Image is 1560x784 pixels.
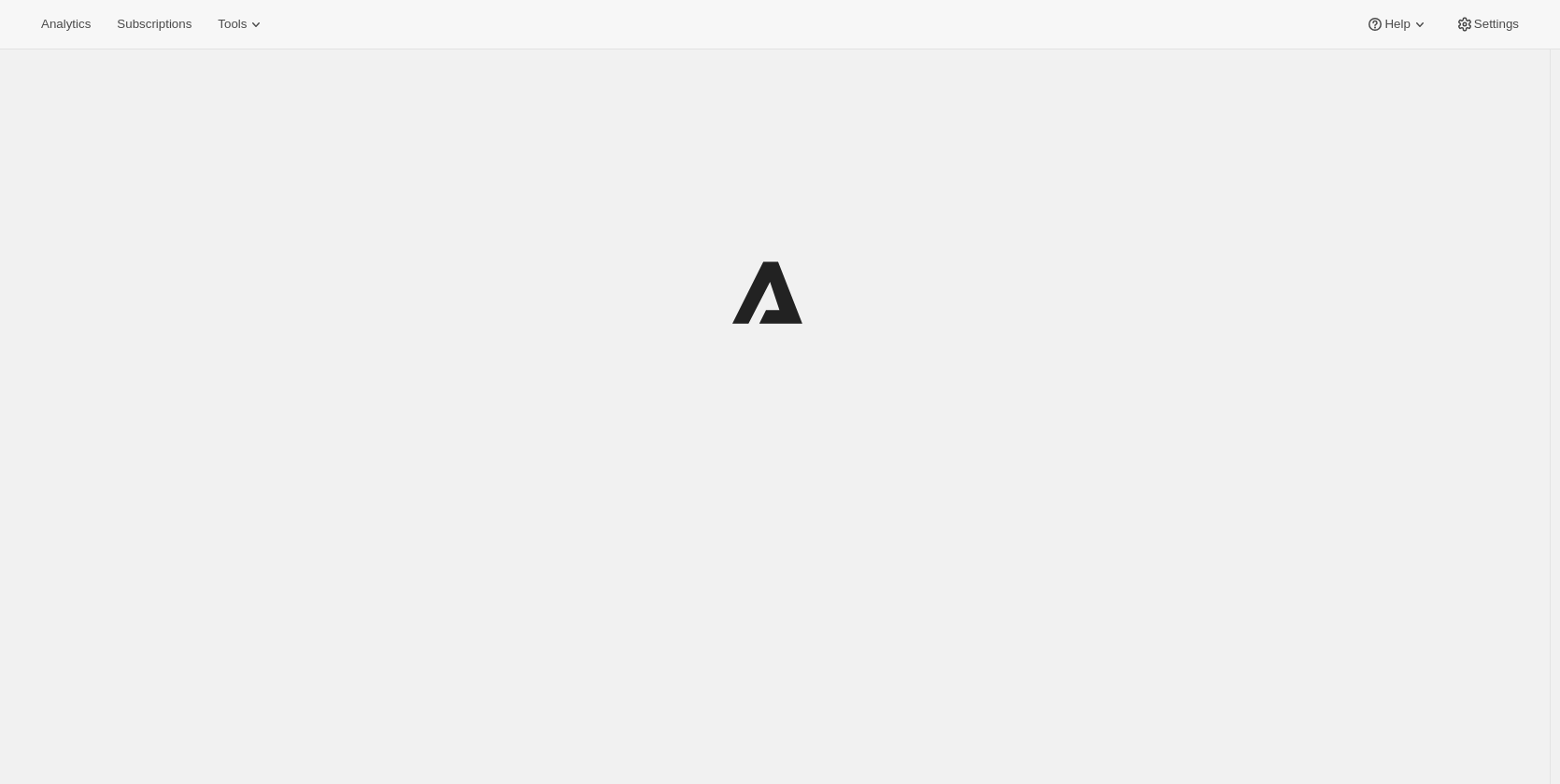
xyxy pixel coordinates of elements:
button: Help [1354,11,1439,37]
span: Settings [1474,17,1519,32]
button: Analytics [30,11,102,37]
button: Subscriptions [106,11,203,37]
span: Subscriptions [117,17,191,32]
button: Settings [1444,11,1530,37]
span: Help [1384,17,1410,32]
span: Tools [218,17,247,32]
button: Tools [206,11,277,37]
span: Analytics [41,17,91,32]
